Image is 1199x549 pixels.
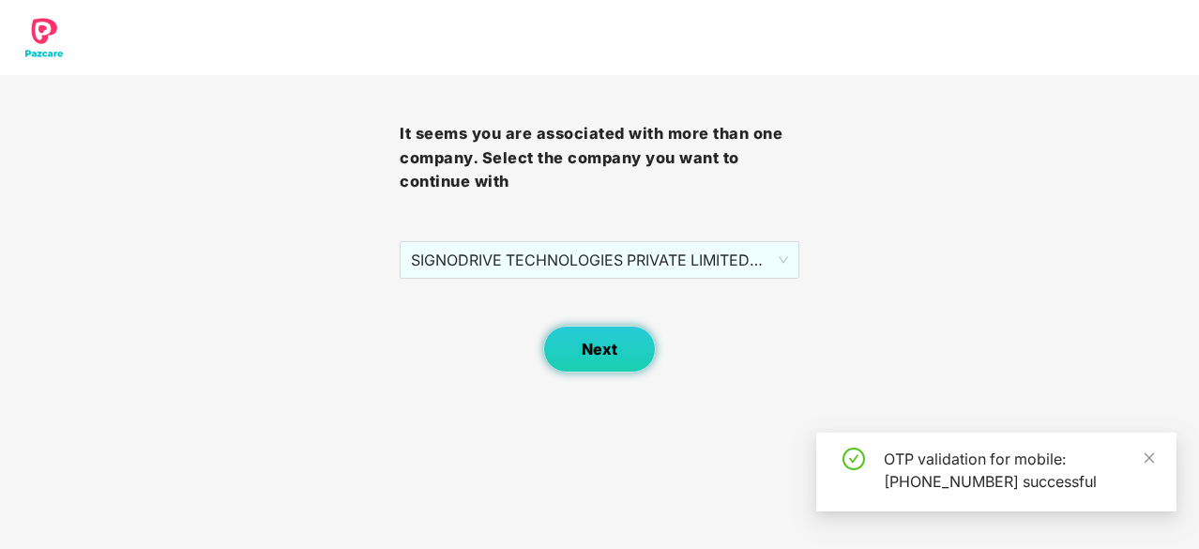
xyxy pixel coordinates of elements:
[400,122,799,194] h3: It seems you are associated with more than one company. Select the company you want to continue with
[1143,451,1156,465] span: close
[842,448,865,470] span: check-circle
[543,326,656,373] button: Next
[411,242,788,278] span: SIGNODRIVE TECHNOLOGIES PRIVATE LIMITED - SDT134 - EMPLOYEE
[884,448,1154,493] div: OTP validation for mobile: [PHONE_NUMBER] successful
[582,341,617,358] span: Next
